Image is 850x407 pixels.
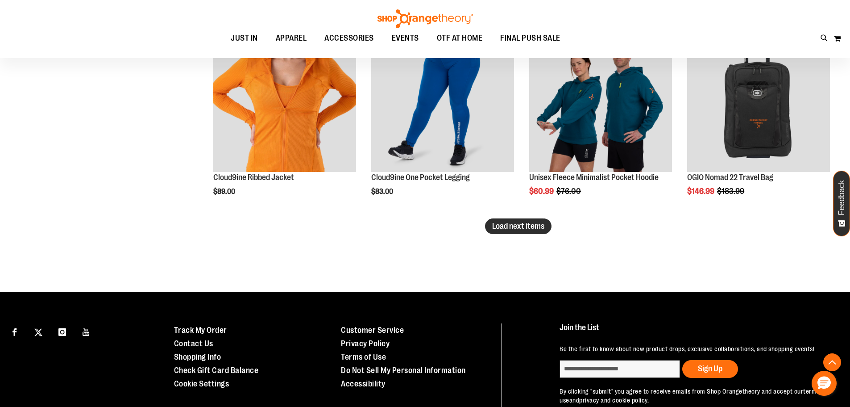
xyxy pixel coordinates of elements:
span: EVENTS [392,28,419,48]
a: Visit our Youtube page [79,323,94,339]
img: Twitter [34,328,42,336]
span: APPAREL [276,28,307,48]
a: Visit our X page [31,323,46,339]
img: Unisex Fleece Minimalist Pocket Hoodie [529,29,672,172]
span: JUST IN [231,28,258,48]
div: product [209,25,361,219]
a: Cookie Settings [174,379,229,388]
span: Feedback [838,180,846,215]
a: EVENTS [383,28,428,49]
a: APPAREL [267,28,316,48]
a: Cloud9ine Ribbed Jacket [213,173,294,182]
input: enter email [560,360,680,378]
a: FINAL PUSH SALE [491,28,569,49]
a: Customer Service [341,326,404,335]
a: Contact Us [174,339,213,348]
a: Terms of Use [341,352,386,361]
a: Unisex Fleece Minimalist Pocket Hoodie [529,173,659,182]
span: $146.99 [687,187,716,196]
p: Be the first to know about new product drops, exclusive collaborations, and shopping events! [560,344,829,353]
a: Privacy Policy [341,339,390,348]
div: product [525,25,676,219]
a: OTF AT HOME [428,28,492,49]
button: Load next items [485,218,551,234]
a: Cloud9ine One Pocket Legging [371,173,470,182]
a: privacy and cookie policy. [579,397,649,404]
a: Visit our Instagram page [54,323,70,339]
span: $83.00 [371,188,394,196]
a: ACCESSORIES [315,28,383,49]
a: JUST IN [222,28,267,49]
span: $76.00 [556,187,582,196]
a: terms of use [560,388,827,404]
a: OGIO Nomad 22 Travel Bag [687,173,773,182]
span: $60.99 [529,187,555,196]
img: Product image for OGIO Nomad 22 Travel Bag [687,29,830,172]
button: Feedback - Show survey [833,171,850,236]
button: Back To Top [823,353,841,371]
span: OTF AT HOME [437,28,483,48]
a: Visit our Facebook page [7,323,22,339]
img: Shop Orangetheory [376,9,474,28]
button: Sign Up [682,360,738,378]
a: Check Gift Card Balance [174,366,259,375]
p: By clicking "submit" you agree to receive emails from Shop Orangetheory and accept our and [560,387,829,405]
a: Shopping Info [174,352,221,361]
img: Cloud9ine One Pocket Legging [371,29,514,172]
div: product [683,25,834,219]
a: Track My Order [174,326,227,335]
img: Cloud9ine Ribbed Jacket [213,29,356,172]
span: $183.99 [717,187,746,196]
span: ACCESSORIES [324,28,374,48]
span: $89.00 [213,188,236,196]
a: Accessibility [341,379,386,388]
a: Product image for OGIO Nomad 22 Travel BagSALE [687,29,830,174]
span: FINAL PUSH SALE [500,28,560,48]
button: Hello, have a question? Let’s chat. [812,371,837,396]
a: Unisex Fleece Minimalist Pocket HoodieSALE [529,29,672,174]
h4: Join the List [560,323,829,340]
span: Sign Up [698,364,722,373]
span: Load next items [492,222,544,231]
div: product [367,25,518,219]
a: Cloud9ine One Pocket Legging [371,29,514,174]
a: Cloud9ine Ribbed Jacket [213,29,356,174]
a: Do Not Sell My Personal Information [341,366,466,375]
